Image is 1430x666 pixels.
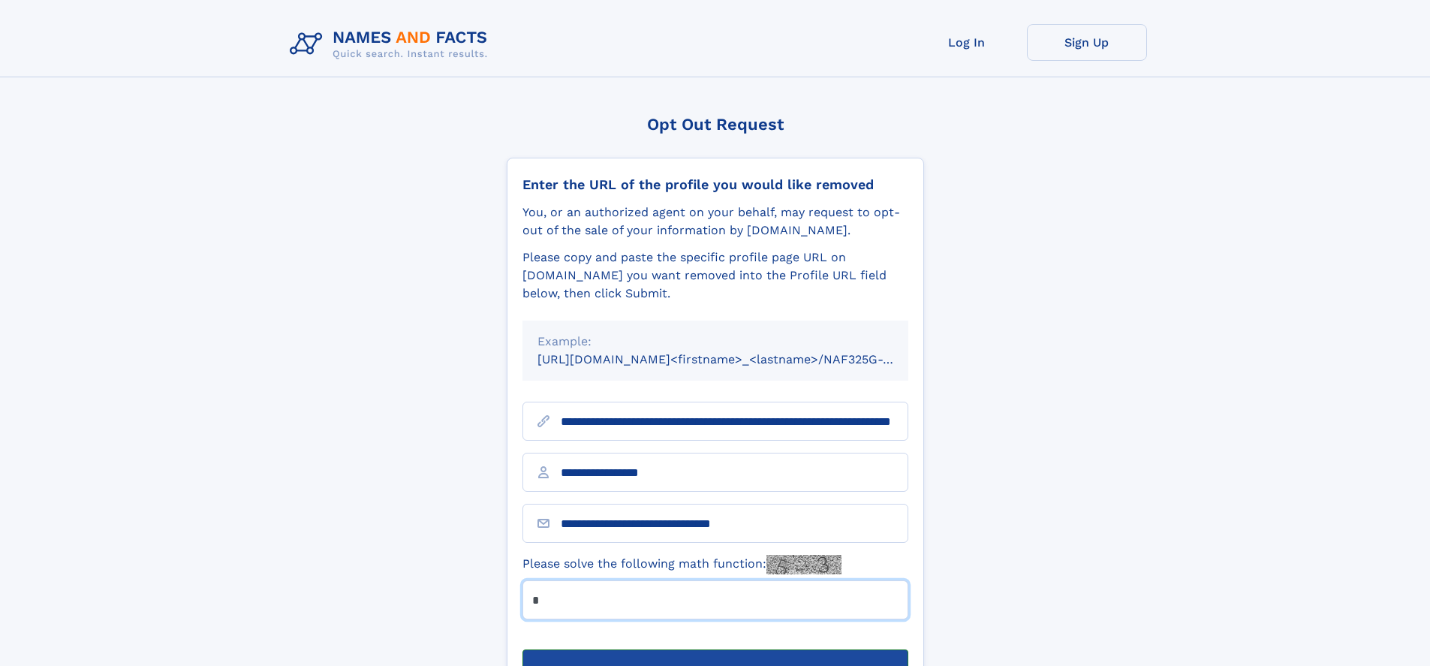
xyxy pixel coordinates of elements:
[1027,24,1147,61] a: Sign Up
[537,333,893,351] div: Example:
[522,249,908,303] div: Please copy and paste the specific profile page URL on [DOMAIN_NAME] you want removed into the Pr...
[507,115,924,134] div: Opt Out Request
[522,203,908,240] div: You, or an authorized agent on your behalf, may request to opt-out of the sale of your informatio...
[284,24,500,65] img: Logo Names and Facts
[522,176,908,193] div: Enter the URL of the profile you would like removed
[907,24,1027,61] a: Log In
[522,555,841,574] label: Please solve the following math function:
[537,352,937,366] small: [URL][DOMAIN_NAME]<firstname>_<lastname>/NAF325G-xxxxxxxx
